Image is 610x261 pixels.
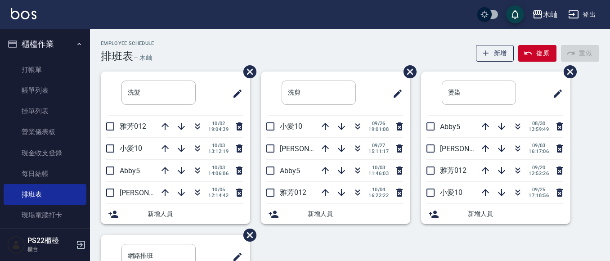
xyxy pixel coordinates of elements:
[440,122,460,131] span: Abby5
[208,148,229,154] span: 13:12:19
[261,204,410,224] div: 新增人員
[529,121,549,126] span: 08/30
[4,184,86,205] a: 排班表
[120,144,142,153] span: 小愛10
[237,58,258,85] span: 刪除班表
[120,166,140,175] span: Abby5
[4,80,86,101] a: 帳單列表
[529,5,561,24] button: 木屾
[397,58,418,85] span: 刪除班表
[476,45,514,62] button: 新增
[368,171,389,176] span: 11:46:03
[4,121,86,142] a: 營業儀表板
[368,148,389,154] span: 15:11:17
[565,6,599,23] button: 登出
[208,143,229,148] span: 10/03
[120,189,178,197] span: [PERSON_NAME]7
[237,222,258,248] span: 刪除班表
[557,58,578,85] span: 刪除班表
[282,81,356,105] input: 排版標題
[543,9,557,20] div: 木屾
[529,171,549,176] span: 12:52:26
[4,143,86,163] a: 現金收支登錄
[227,83,243,104] span: 修改班表的標題
[518,45,556,62] button: 復原
[4,101,86,121] a: 掛單列表
[4,205,86,225] a: 現場電腦打卡
[101,40,154,46] h2: Employee Schedule
[27,245,73,253] p: 櫃台
[440,144,498,153] span: [PERSON_NAME]7
[421,204,570,224] div: 新增人員
[27,236,73,245] h5: PS22櫃檯
[529,165,549,171] span: 09/20
[308,209,403,219] span: 新增人員
[121,81,196,105] input: 排版標題
[208,193,229,198] span: 12:14:42
[208,165,229,171] span: 10/03
[529,193,549,198] span: 17:18:56
[529,143,549,148] span: 09/03
[101,204,250,224] div: 新增人員
[208,121,229,126] span: 10/02
[280,166,300,175] span: Abby5
[148,209,243,219] span: 新增人員
[368,165,389,171] span: 10/03
[11,8,36,19] img: Logo
[442,81,516,105] input: 排版標題
[4,32,86,56] button: 櫃檯作業
[529,187,549,193] span: 09/25
[120,122,146,130] span: 雅芳012
[529,148,549,154] span: 16:17:06
[368,193,389,198] span: 16:22:22
[7,236,25,254] img: Person
[101,50,133,63] h3: 排班表
[4,59,86,80] a: 打帳單
[280,144,338,153] span: [PERSON_NAME]7
[208,126,229,132] span: 19:04:39
[440,166,466,175] span: 雅芳012
[529,126,549,132] span: 13:59:49
[208,187,229,193] span: 10/05
[280,122,302,130] span: 小愛10
[440,188,462,197] span: 小愛10
[368,143,389,148] span: 09/27
[368,187,389,193] span: 10/04
[468,209,563,219] span: 新增人員
[387,83,403,104] span: 修改班表的標題
[368,121,389,126] span: 09/26
[208,171,229,176] span: 14:06:06
[133,53,152,63] h6: — 木屾
[506,5,524,23] button: save
[280,188,306,197] span: 雅芳012
[547,83,563,104] span: 修改班表的標題
[4,163,86,184] a: 每日結帳
[368,126,389,132] span: 19:01:08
